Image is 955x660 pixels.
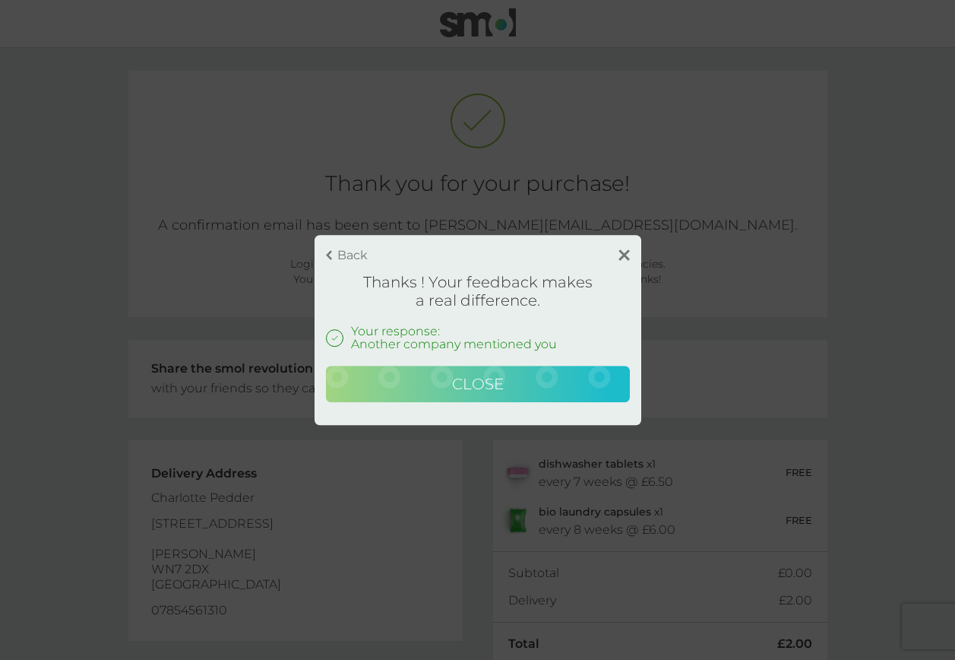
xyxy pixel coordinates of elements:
[452,375,504,393] span: Close
[326,273,630,309] h1: Thanks ! Your feedback makes a real difference.
[351,338,557,351] p: Another company mentioned you
[351,325,557,338] p: Your response:
[337,249,368,262] p: Back
[618,249,630,261] img: close
[326,251,332,260] img: back
[326,366,630,402] button: Close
